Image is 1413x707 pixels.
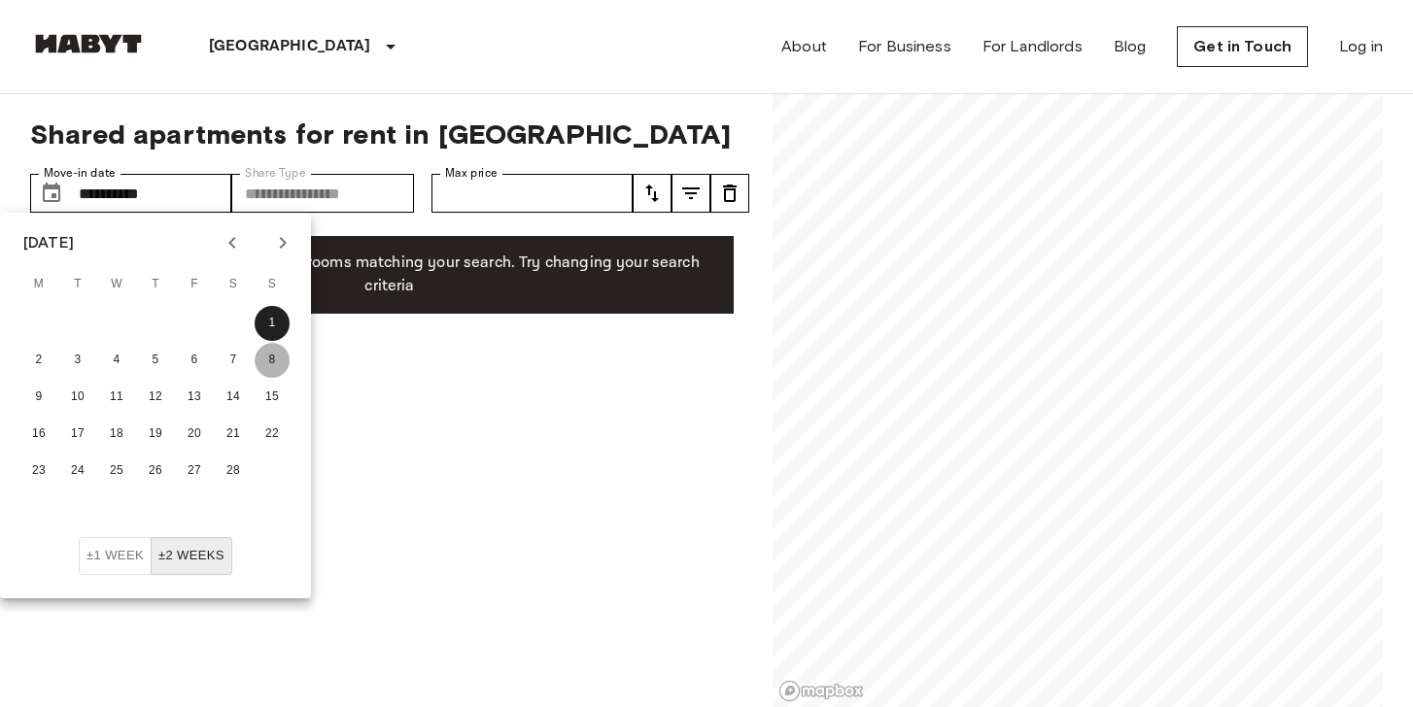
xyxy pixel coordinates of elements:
[710,174,749,213] button: tune
[138,343,173,378] button: 5
[138,417,173,452] button: 19
[99,417,134,452] button: 18
[21,343,56,378] button: 2
[216,454,251,488] button: 28
[138,454,173,488] button: 26
[21,265,56,304] span: Monday
[255,380,290,415] button: 15
[79,537,232,575] div: Move In Flexibility
[138,265,173,304] span: Thursday
[982,35,1083,58] a: For Landlords
[21,454,56,488] button: 23
[781,35,827,58] a: About
[245,165,306,182] label: Share Type
[209,35,371,58] p: [GEOGRAPHIC_DATA]
[30,118,749,151] span: Shared apartments for rent in [GEOGRAPHIC_DATA]
[445,165,498,182] label: Max price
[177,343,212,378] button: 6
[151,537,232,575] button: ±2 weeks
[177,265,212,304] span: Friday
[255,417,290,452] button: 22
[138,380,173,415] button: 12
[60,265,95,304] span: Tuesday
[60,343,95,378] button: 3
[23,231,74,254] div: [DATE]
[21,380,56,415] button: 9
[44,165,116,182] label: Move-in date
[216,226,249,259] button: Previous month
[32,174,71,213] button: Choose date, selected date is 1 Feb 2026
[778,680,864,702] a: Mapbox logo
[255,306,290,341] button: 1
[216,417,251,452] button: 21
[177,417,212,452] button: 20
[216,343,251,378] button: 7
[255,265,290,304] span: Sunday
[266,226,299,259] button: Next month
[61,252,718,298] p: Unfortunately there are no free rooms matching your search. Try changing your search criteria
[99,454,134,488] button: 25
[672,174,710,213] button: tune
[633,174,672,213] button: tune
[60,454,95,488] button: 24
[99,265,134,304] span: Wednesday
[216,265,251,304] span: Saturday
[858,35,951,58] a: For Business
[1339,35,1383,58] a: Log in
[177,380,212,415] button: 13
[21,417,56,452] button: 16
[60,380,95,415] button: 10
[99,380,134,415] button: 11
[99,343,134,378] button: 4
[1177,26,1308,67] a: Get in Touch
[177,454,212,488] button: 27
[60,417,95,452] button: 17
[1114,35,1147,58] a: Blog
[30,34,147,53] img: Habyt
[216,380,251,415] button: 14
[255,343,290,378] button: 8
[79,537,152,575] button: ±1 week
